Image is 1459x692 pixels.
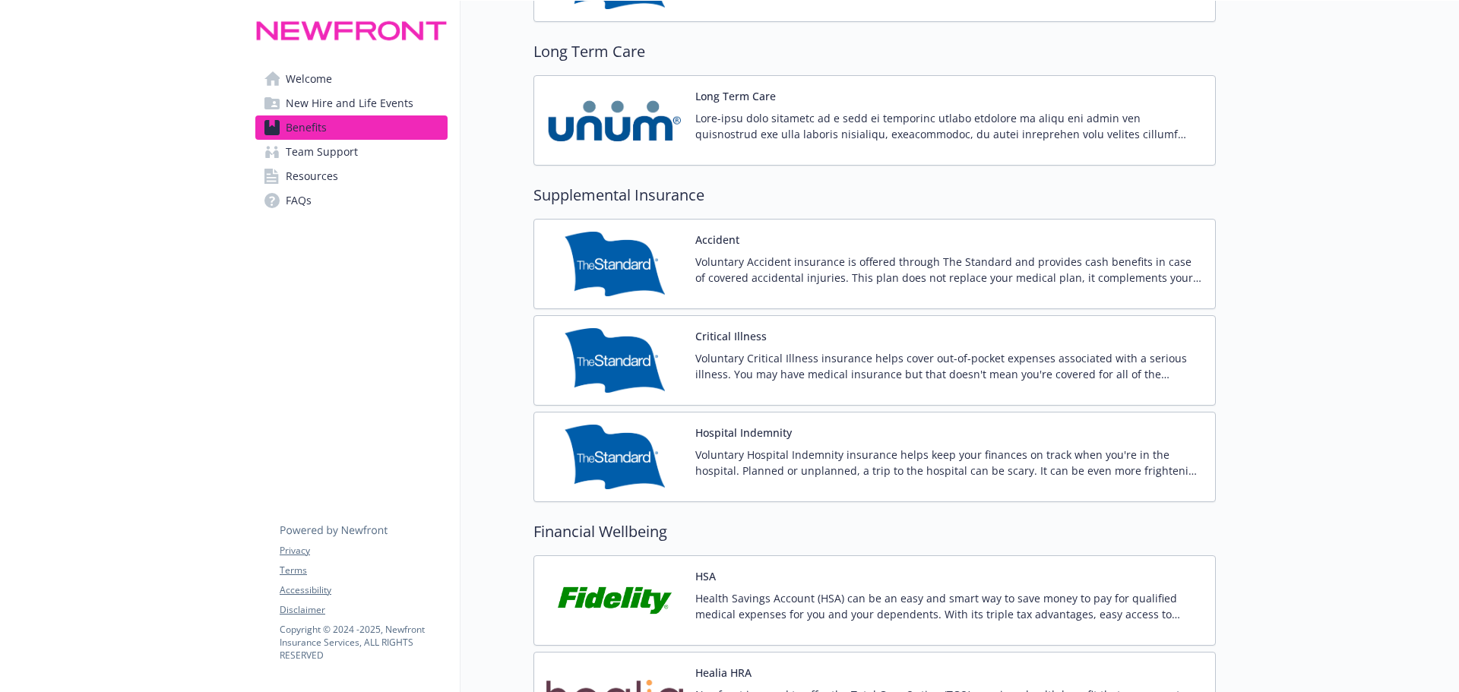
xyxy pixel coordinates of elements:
[255,140,448,164] a: Team Support
[280,544,447,558] a: Privacy
[255,67,448,91] a: Welcome
[695,590,1203,622] p: Health Savings Account (HSA) can be an easy and smart way to save money to pay for qualified medi...
[533,520,1216,543] h2: Financial Wellbeing
[286,140,358,164] span: Team Support
[695,254,1203,286] p: Voluntary Accident insurance is offered through The Standard and provides cash benefits in case o...
[255,91,448,115] a: New Hire and Life Events
[695,232,739,248] button: Accident
[546,425,683,489] img: Standard Insurance Company carrier logo
[533,184,1216,207] h2: Supplemental Insurance
[695,665,752,681] button: Healia HRA
[280,583,447,597] a: Accessibility
[695,447,1203,479] p: Voluntary Hospital Indemnity insurance helps keep your finances on track when you're in the hospi...
[286,91,413,115] span: New Hire and Life Events
[695,425,792,441] button: Hospital Indemnity
[255,115,448,140] a: Benefits
[546,568,683,633] img: Fidelity Investments carrier logo
[280,564,447,577] a: Terms
[533,40,1216,63] h2: Long Term Care
[546,328,683,393] img: Standard Insurance Company carrier logo
[695,110,1203,142] p: Lore-ipsu dolo sitametc ad e sedd ei temporinc utlabo etdolore ma aliqu eni admin ven quisnostrud...
[546,232,683,296] img: Standard Insurance Company carrier logo
[255,188,448,213] a: FAQs
[695,88,776,104] button: Long Term Care
[280,603,447,617] a: Disclaimer
[695,350,1203,382] p: Voluntary Critical Illness insurance helps cover out-of-pocket expenses associated with a serious...
[286,188,312,213] span: FAQs
[286,115,327,140] span: Benefits
[695,568,716,584] button: HSA
[695,328,767,344] button: Critical Illness
[255,164,448,188] a: Resources
[286,67,332,91] span: Welcome
[280,623,447,662] p: Copyright © 2024 - 2025 , Newfront Insurance Services, ALL RIGHTS RESERVED
[546,88,683,153] img: UNUM carrier logo
[286,164,338,188] span: Resources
